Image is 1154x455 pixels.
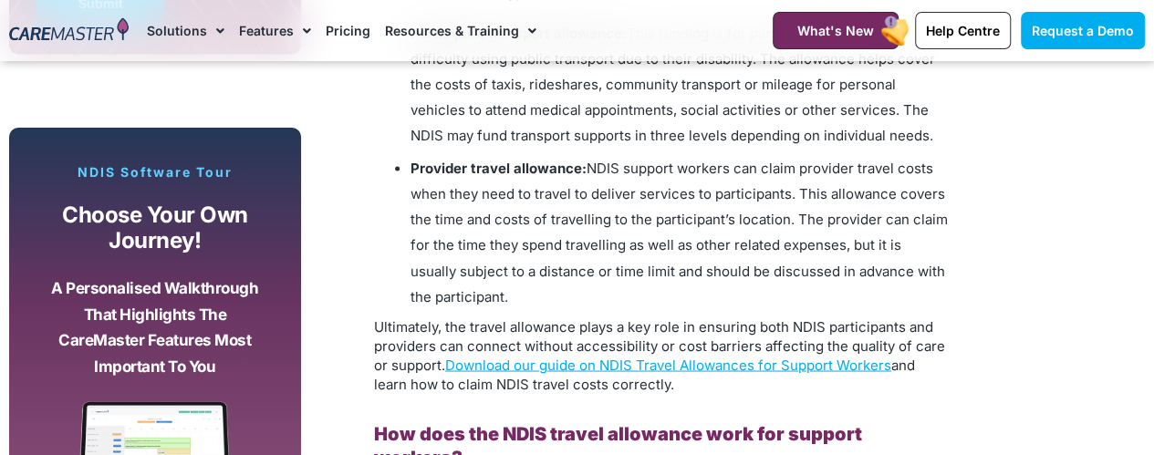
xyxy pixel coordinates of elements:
p: NDIS Software Tour [27,164,283,181]
span: NDIS support workers can claim provider travel costs when they need to travel to deliver services... [411,160,948,305]
p: A personalised walkthrough that highlights the CareMaster features most important to you [41,275,269,379]
span: Ultimately, the travel allowance plays a key role in ensuring both NDIS participants and provider... [374,317,945,392]
span: Request a Demo [1032,23,1134,38]
span: What's New [797,23,874,38]
a: What's New [773,12,899,49]
span: Help Centre [926,23,1000,38]
b: Provider travel allowance: [411,160,587,177]
a: Download our guide on NDIS Travel Allowances for Support Workers [445,356,891,373]
a: Request a Demo [1021,12,1145,49]
p: Choose your own journey! [41,202,269,254]
img: CareMaster Logo [9,17,129,44]
a: Help Centre [915,12,1011,49]
span: This funding is for participants who have difficulty using public transport due to their disabili... [411,25,935,144]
